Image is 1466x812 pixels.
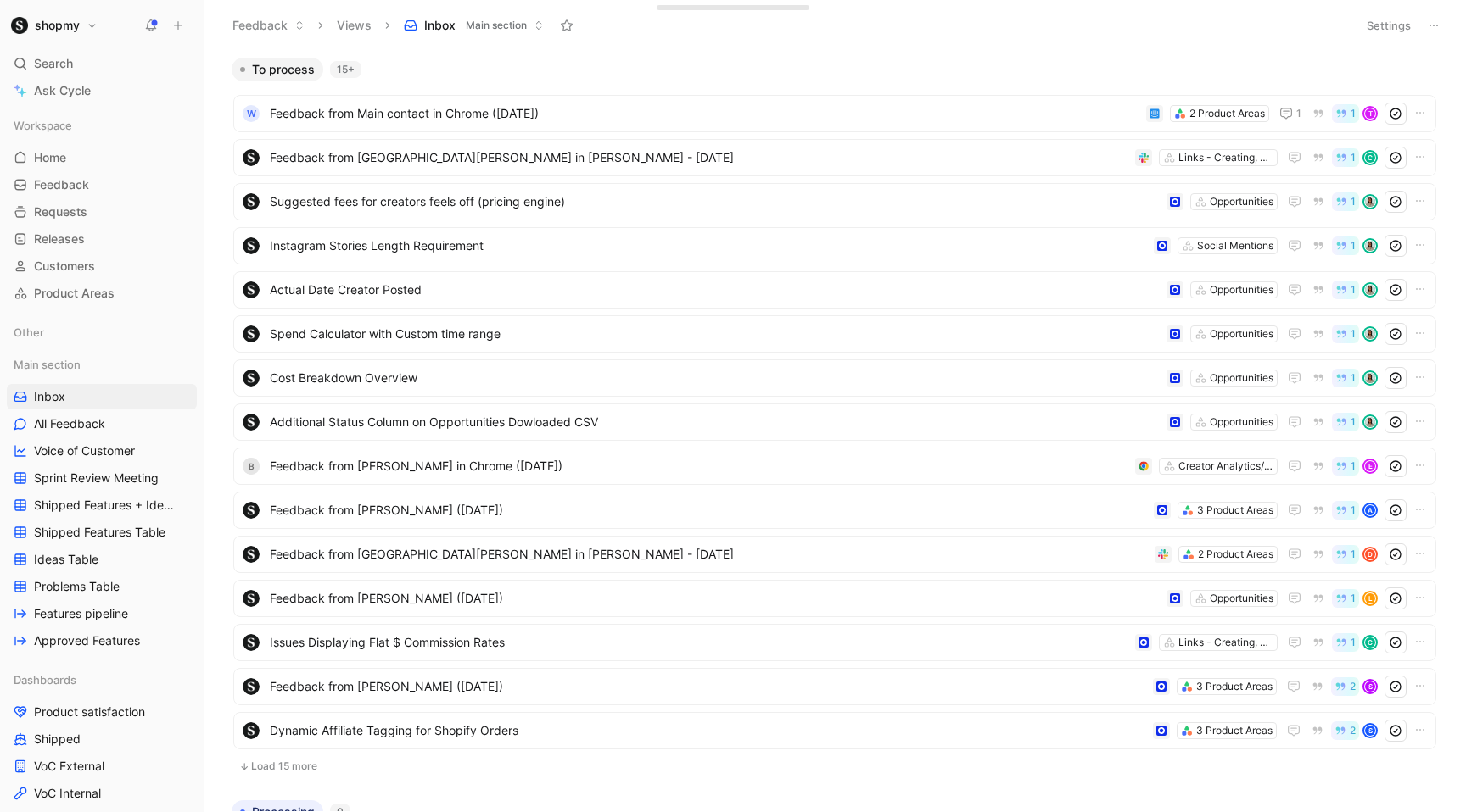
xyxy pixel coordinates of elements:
[34,470,159,487] span: Sprint Review Meeting
[7,320,197,350] div: Other
[252,61,315,78] span: To process
[1197,502,1273,519] div: 3 Product Areas
[1196,678,1273,695] div: 3 Product Areas
[34,524,165,541] span: Shipped Features Table
[14,117,72,134] span: Workspace
[1351,417,1356,427] span: 1
[1332,325,1359,343] button: 1
[34,632,140,649] span: Approved Features
[7,492,197,518] a: Shipped Features + Ideas Table
[7,699,197,725] a: Product satisfaction
[1178,458,1273,475] div: Creator Analytics/Creator Earnings
[330,61,361,78] div: 15+
[1197,237,1273,254] div: Social Mentions
[243,193,260,210] img: logo
[1351,373,1356,383] span: 1
[270,280,1160,300] span: Actual Date Creator Posted
[1364,725,1376,737] div: S
[1331,677,1359,696] button: 2
[1332,281,1359,299] button: 1
[34,176,89,193] span: Feedback
[1332,457,1359,476] button: 1
[7,226,197,252] a: Releases
[243,281,260,298] img: logo
[1351,153,1356,163] span: 1
[1364,240,1376,252] img: avatar
[1332,589,1359,608] button: 1
[34,731,81,748] span: Shipped
[7,726,197,752] a: Shipped
[1351,108,1356,119] span: 1
[34,258,95,275] span: Customers
[7,438,197,464] a: Voice of Customer
[7,465,197,491] a: Sprint Review Meeting
[14,671,76,688] span: Dashboards
[35,18,80,33] h1: shopmy
[14,356,81,373] span: Main section
[270,412,1160,432] span: Additional Status Column on Opportunities Dowloaded CSV
[1364,548,1376,560] div: D
[1364,681,1376,692] div: S
[34,149,66,166] span: Home
[270,368,1160,388] span: Cost Breakdown Overview
[1351,505,1356,515] span: 1
[1359,14,1418,37] button: Settings
[1210,325,1273,342] div: Opportunities
[233,139,1436,176] a: logoFeedback from [GEOGRAPHIC_DATA][PERSON_NAME] in [PERSON_NAME] - [DATE]Links - Creating, Shari...
[270,632,1128,653] span: Issues Displaying Flat $ Commission Rates
[7,574,197,599] a: Problems Table
[7,172,197,197] a: Feedback
[34,758,104,775] span: VoC External
[1210,414,1273,431] div: Opportunities
[233,448,1436,485] a: BFeedback from [PERSON_NAME] in Chrome ([DATE])Creator Analytics/Creator Earnings1E
[1332,545,1359,564] button: 1
[1178,634,1273,651] div: Links - Creating, Sharing, Viewing
[34,578,120,595] span: Problems Table
[7,320,197,345] div: Other
[7,781,197,806] a: VoC Internal
[243,458,260,475] div: B
[1210,281,1273,298] div: Opportunities
[233,668,1436,705] a: logoFeedback from [PERSON_NAME] ([DATE])3 Product Areas2S
[329,13,379,38] button: Views
[34,53,73,74] span: Search
[7,199,197,225] a: Requests
[270,500,1147,520] span: Feedback from [PERSON_NAME] ([DATE])
[7,601,197,626] a: Features pipeline
[270,720,1146,741] span: Dynamic Affiliate Tagging for Shopify Orders
[270,103,1139,124] span: Feedback from Main contact in Chrome ([DATE])
[7,384,197,409] a: Inbox
[1332,369,1359,387] button: 1
[1296,108,1301,119] span: 1
[1350,726,1356,736] span: 2
[1210,590,1273,607] div: Opportunities
[243,149,260,166] img: logo
[34,551,98,568] span: Ideas Table
[1364,372,1376,384] img: avatar
[233,712,1436,749] a: logoDynamic Affiliate Tagging for Shopify Orders3 Product Areas2S
[1332,501,1359,520] button: 1
[1332,633,1359,652] button: 1
[270,192,1160,212] span: Suggested fees for creators feels off (pricing engine)
[233,315,1436,353] a: logoSpend Calculator with Custom time rangeOpportunities1avatar
[7,145,197,170] a: Home
[34,415,105,432] span: All Feedback
[233,271,1436,309] a: logoActual Date Creator PostedOpportunities1avatar
[233,536,1436,573] a: logoFeedback from [GEOGRAPHIC_DATA][PERSON_NAME] in [PERSON_NAME] - [DATE]2 Product Areas1D
[233,183,1436,220] a: logoSuggested fees for creators feels off (pricing engine)Opportunities1avatar
[232,58,323,81] button: To process
[1364,152,1376,164] div: C
[225,13,312,38] button: Feedback
[233,756,1436,776] button: Load 15 more
[7,253,197,279] a: Customers
[1332,236,1359,255] button: 1
[1351,241,1356,251] span: 1
[233,580,1436,617] a: logoFeedback from [PERSON_NAME] ([DATE])Opportunities1L
[270,147,1128,168] span: Feedback from [GEOGRAPHIC_DATA][PERSON_NAME] in [PERSON_NAME] - [DATE]
[1364,637,1376,648] div: C
[7,520,197,545] a: Shipped Features Table
[225,58,1445,787] div: To process15+Load 15 more
[243,634,260,651] img: logo
[243,237,260,254] img: logo
[34,442,135,459] span: Voice of Customer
